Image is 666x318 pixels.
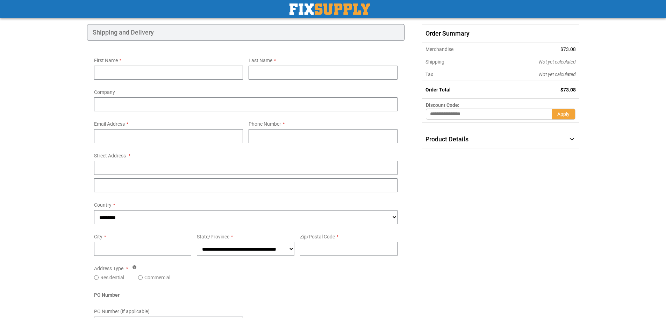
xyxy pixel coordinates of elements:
span: Apply [557,111,570,117]
span: Order Summary [422,24,579,43]
a: store logo [289,3,370,15]
span: Product Details [425,135,468,143]
th: Tax [422,68,492,81]
span: Zip/Postal Code [300,234,335,239]
button: Apply [552,109,575,120]
span: Discount Code: [426,102,459,108]
span: First Name [94,58,118,63]
span: Address Type [94,266,123,271]
span: $73.08 [560,46,576,52]
th: Merchandise [422,43,492,56]
span: $73.08 [560,87,576,93]
span: Street Address [94,153,126,158]
span: PO Number (if applicable) [94,309,150,314]
span: Email Address [94,121,125,127]
div: PO Number [94,291,398,302]
img: Fix Industrial Supply [289,3,370,15]
span: Company [94,89,115,95]
strong: Order Total [425,87,451,93]
span: City [94,234,102,239]
span: Last Name [249,58,272,63]
span: Country [94,202,112,208]
span: State/Province [197,234,229,239]
label: Commercial [144,274,170,281]
label: Residential [100,274,124,281]
span: Shipping [425,59,444,65]
div: Shipping and Delivery [87,24,405,41]
span: Not yet calculated [539,59,576,65]
span: Phone Number [249,121,281,127]
span: Not yet calculated [539,72,576,77]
